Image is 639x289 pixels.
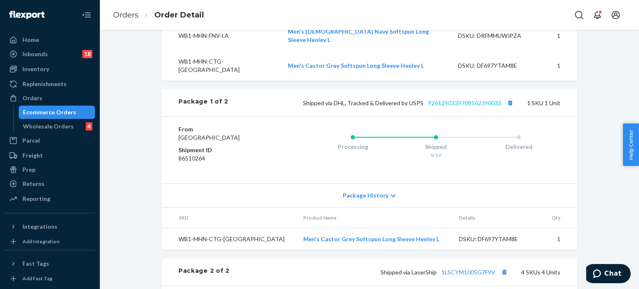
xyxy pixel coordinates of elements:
a: Wholesale Orders4 [19,120,95,133]
div: Wholesale Orders [23,122,74,131]
div: Package 2 of 2 [178,267,230,277]
a: Add Integration [5,237,95,247]
div: 1 SKU 1 Unit [228,97,560,108]
a: Home [5,33,95,47]
td: 1 [543,21,577,51]
td: WB1-MHN-CTG-[GEOGRAPHIC_DATA] [162,51,281,81]
div: Fast Tags [22,259,49,268]
iframe: Opens a widget where you can chat to one of our agents [586,264,631,285]
button: Open account menu [607,7,624,23]
a: Men's Castor Grey Softspun Long Sleeve Henley L [288,62,424,69]
a: Men's Castor Grey Softspun Long Sleeve Henley L [303,235,439,242]
div: DSKU: DF697YTAM8E [459,235,537,243]
a: Parcel [5,134,95,147]
div: Processing [311,143,394,151]
th: Product Name [297,207,452,228]
div: 18 [82,50,92,58]
span: Shipped via LaserShip [381,269,510,276]
div: Replenishments [22,80,67,88]
div: Inventory [22,65,49,73]
a: Orders [5,91,95,105]
div: Ecommerce Orders [23,108,76,116]
div: Integrations [22,222,57,231]
span: Package History [343,191,389,200]
a: Order Detail [154,10,204,20]
a: Prep [5,163,95,176]
th: Qty [544,207,577,228]
div: Add Integration [22,238,59,245]
button: Open notifications [589,7,606,23]
div: DSKU: DF697YTAM8E [458,62,536,70]
div: Parcel [22,136,40,145]
a: Returns [5,177,95,190]
span: Shipped via DHL, Tracked & Delivered by USPS [303,99,515,106]
div: Shipped [394,143,478,151]
div: 4 SKUs 4 Units [230,267,560,277]
a: Add Fast Tag [5,274,95,284]
a: Reporting [5,192,95,205]
div: Reporting [22,195,50,203]
th: Details [452,207,544,228]
button: Integrations [5,220,95,233]
a: Replenishments [5,77,95,91]
button: Fast Tags [5,257,95,270]
div: 9/19 [394,152,478,159]
div: Orders [22,94,42,102]
dt: Shipment ID [178,146,278,154]
td: WB1-MHN-FNV-LA [162,21,281,51]
td: WB1-MHN-CTG-[GEOGRAPHIC_DATA] [162,228,297,250]
div: DSKU: DRFMMUWJPZA [458,32,536,40]
a: Ecommerce Orders [19,106,95,119]
div: Freight [22,151,43,160]
img: Flexport logo [9,11,45,19]
ol: breadcrumbs [106,3,211,27]
button: Copy tracking number [505,97,515,108]
span: [GEOGRAPHIC_DATA] [178,134,240,141]
div: Inbounds [22,50,48,58]
div: Delivered [477,143,560,151]
div: Add Fast Tag [22,275,52,282]
td: 1 [544,228,577,250]
div: 4 [86,122,92,131]
button: Open Search Box [571,7,587,23]
button: Copy tracking number [499,267,510,277]
div: Package 1 of 2 [178,97,228,108]
dt: From [178,125,278,133]
button: Help Center [623,124,639,166]
a: 1LSCYM1005G7F9V [441,269,495,276]
a: 9261290339708162390033 [428,99,501,106]
dd: 86510264 [178,154,278,163]
div: Returns [22,180,45,188]
a: Orders [113,10,139,20]
a: Inbounds18 [5,47,95,61]
td: 1 [543,51,577,81]
div: Home [22,36,39,44]
div: Prep [22,165,35,174]
th: SKU [162,207,297,228]
a: Inventory [5,62,95,76]
button: Close Navigation [78,7,95,23]
a: Freight [5,149,95,162]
